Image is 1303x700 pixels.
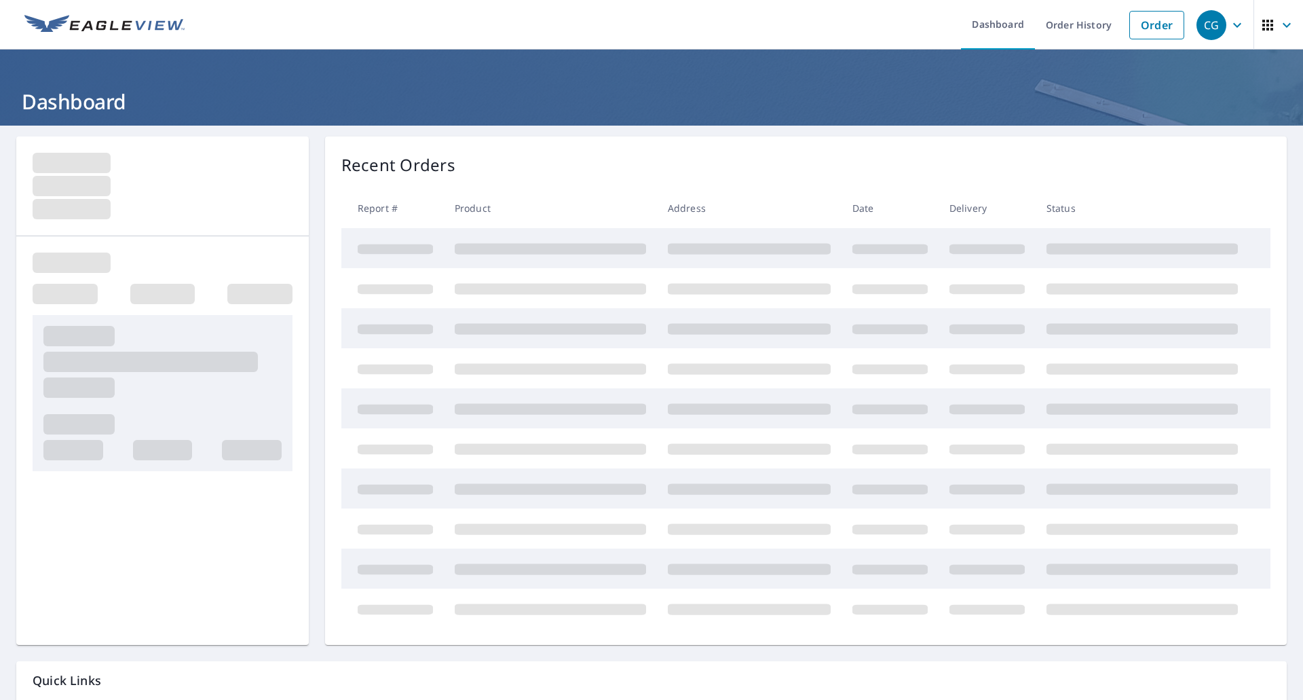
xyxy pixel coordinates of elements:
th: Report # [341,188,444,228]
th: Product [444,188,657,228]
h1: Dashboard [16,88,1287,115]
th: Address [657,188,842,228]
img: EV Logo [24,15,185,35]
p: Quick Links [33,672,1270,689]
th: Date [842,188,939,228]
th: Delivery [939,188,1036,228]
th: Status [1036,188,1249,228]
p: Recent Orders [341,153,455,177]
a: Order [1129,11,1184,39]
div: CG [1196,10,1226,40]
